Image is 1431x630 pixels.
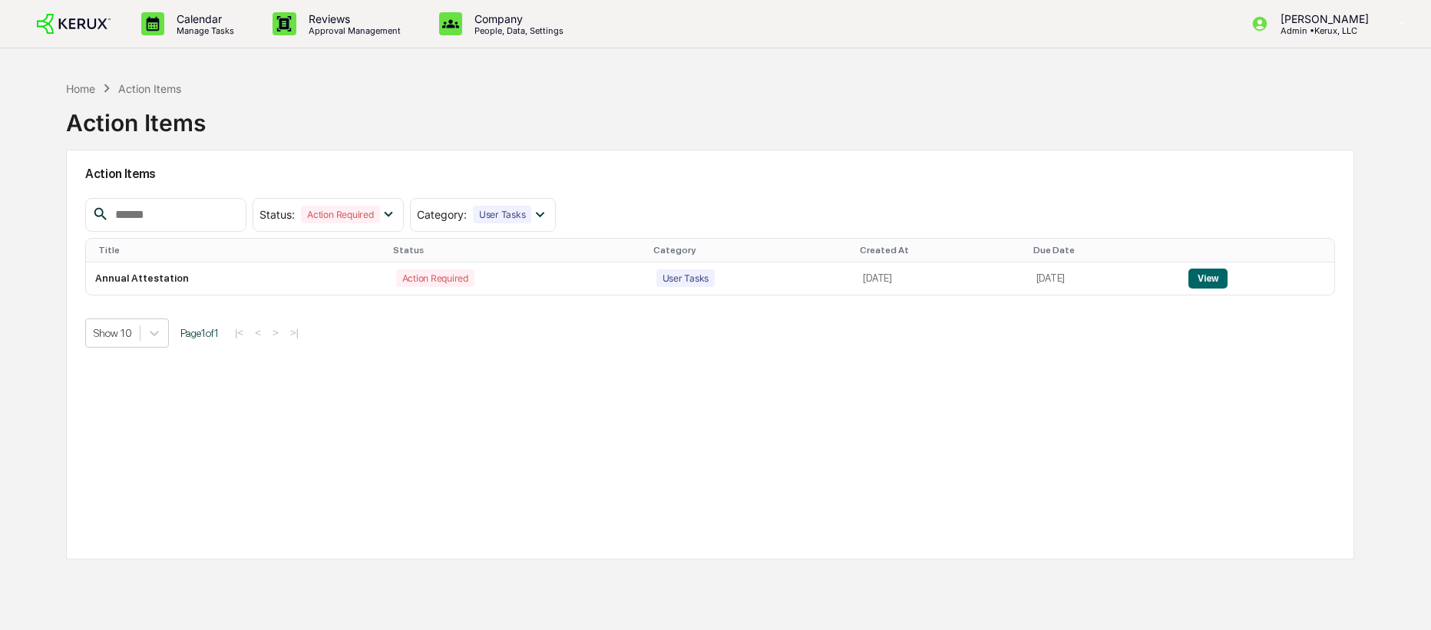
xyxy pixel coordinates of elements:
[1027,262,1179,295] td: [DATE]
[230,326,248,339] button: |<
[301,206,379,223] div: Action Required
[37,14,111,35] img: logo
[417,208,467,221] span: Category :
[66,82,95,95] div: Home
[296,12,408,25] p: Reviews
[86,262,387,295] td: Annual Attestation
[1188,269,1228,289] button: View
[656,269,715,287] div: User Tasks
[286,326,303,339] button: >|
[164,12,242,25] p: Calendar
[180,327,219,339] span: Page 1 of 1
[164,25,242,36] p: Manage Tasks
[462,12,571,25] p: Company
[1268,12,1376,25] p: [PERSON_NAME]
[1188,272,1228,284] a: View
[1382,579,1423,621] iframe: Open customer support
[296,25,408,36] p: Approval Management
[1033,245,1173,256] div: Due Date
[85,167,1335,181] h2: Action Items
[473,206,532,223] div: User Tasks
[268,326,283,339] button: >
[98,245,381,256] div: Title
[653,245,848,256] div: Category
[860,245,1020,256] div: Created At
[396,269,474,287] div: Action Required
[259,208,295,221] span: Status :
[854,262,1026,295] td: [DATE]
[462,25,571,36] p: People, Data, Settings
[66,97,206,137] div: Action Items
[250,326,266,339] button: <
[393,245,641,256] div: Status
[1268,25,1376,36] p: Admin • Kerux, LLC
[118,82,181,95] div: Action Items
